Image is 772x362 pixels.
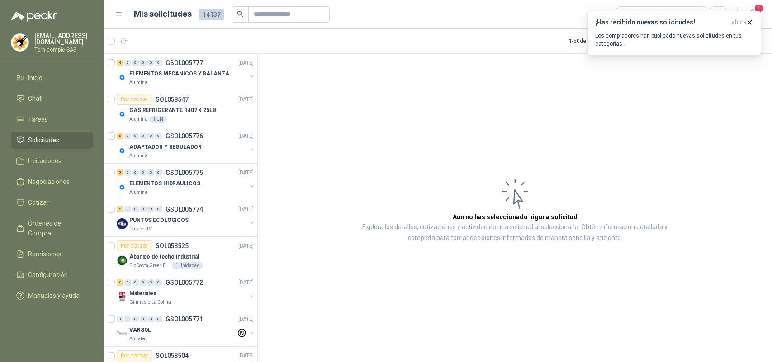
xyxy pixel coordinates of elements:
h3: Aún no has seleccionado niguna solicitud [453,212,578,222]
span: Remisiones [28,249,62,259]
div: 0 [147,60,154,66]
div: Por cotizar [117,240,152,251]
div: 0 [155,133,162,139]
p: Caracol TV [129,226,152,233]
button: ¡Has recibido nuevas solicitudes!ahora Los compradores han publicado nuevas solicitudes en tus ca... [587,11,761,56]
a: Chat [11,90,93,107]
p: [DATE] [238,352,254,360]
a: Remisiones [11,245,93,263]
img: Company Logo [117,72,128,83]
h3: ¡Has recibido nuevas solicitudes! [595,19,728,26]
div: 1 - 50 de 8713 [569,34,628,48]
p: Alumina [129,152,147,160]
div: 0 [124,316,131,322]
a: 0 0 0 0 0 0 GSOL005771[DATE] Company LogoVARSOLAlmatec [117,314,256,343]
p: SOL058525 [156,243,189,249]
p: Abanico de techo industrial [129,253,199,261]
div: 2 [117,133,123,139]
a: Órdenes de Compra [11,215,93,242]
a: Manuales y ayuda [11,287,93,304]
div: 0 [155,60,162,66]
span: Configuración [28,270,68,280]
div: 0 [155,279,162,286]
div: 0 [147,169,154,176]
p: [DATE] [238,315,254,324]
div: 0 [124,206,131,212]
a: 4 0 0 0 0 0 GSOL005777[DATE] Company LogoELEMENTOS MECANICOS Y BALANZAAlumina [117,57,256,86]
p: [EMAIL_ADDRESS][DOMAIN_NAME] [34,33,93,45]
div: 2 [117,206,123,212]
div: 0 [132,206,139,212]
img: Logo peakr [11,11,57,22]
a: Tareas [11,111,93,128]
span: Inicio [28,73,43,83]
img: Company Logo [117,108,128,119]
span: ahora [732,19,746,26]
div: 0 [117,316,123,322]
div: 0 [140,316,147,322]
div: 4 [117,60,123,66]
span: Solicitudes [28,135,59,145]
img: Company Logo [117,218,128,229]
p: ADAPTADOR Y REGULADOR [129,143,201,151]
a: Por cotizarSOL058547[DATE] Company LogoGAS REFRIGERANTE R407 X 25LBAlumina1 UN [104,90,257,127]
span: 14137 [199,9,224,20]
div: 0 [147,279,154,286]
h1: Mis solicitudes [134,8,192,21]
div: Por cotizar [117,94,152,105]
p: Tornicomple SAS [34,47,93,52]
img: Company Logo [117,328,128,339]
div: 0 [124,60,131,66]
p: SOL058504 [156,353,189,359]
div: 0 [140,133,147,139]
p: Materiales [129,289,156,298]
img: Company Logo [11,34,28,51]
a: 8 0 0 0 0 0 GSOL005772[DATE] Company LogoMaterialesGimnasio La Colina [117,277,256,306]
div: 0 [132,316,139,322]
span: Chat [28,94,42,103]
div: Todas [622,9,641,19]
a: Inicio [11,69,93,86]
span: Órdenes de Compra [28,218,85,238]
div: 0 [132,133,139,139]
a: Cotizar [11,194,93,211]
div: 0 [124,279,131,286]
a: 2 0 0 0 0 0 GSOL005774[DATE] Company LogoPUNTOS ECOLOGICOSCaracol TV [117,204,256,233]
div: 0 [140,60,147,66]
a: Configuración [11,266,93,283]
p: [DATE] [238,169,254,177]
div: 5 [117,169,123,176]
div: 0 [155,206,162,212]
p: GSOL005775 [166,169,203,176]
p: [DATE] [238,205,254,214]
a: 2 0 0 0 0 0 GSOL005776[DATE] Company LogoADAPTADOR Y REGULADORAlumina [117,131,256,160]
img: Company Logo [117,182,128,193]
div: 0 [155,316,162,322]
p: [DATE] [238,95,254,104]
p: PUNTOS ECOLOGICOS [129,216,189,225]
span: Manuales y ayuda [28,291,80,301]
span: 1 [754,4,764,13]
p: Alumina [129,79,147,86]
p: Explora los detalles, cotizaciones y actividad de una solicitud al seleccionarla. Obtén informaci... [348,222,682,244]
p: Gimnasio La Colina [129,299,171,306]
div: 0 [132,169,139,176]
div: 0 [132,279,139,286]
div: 1 UN [149,116,167,123]
p: Almatec [129,335,147,343]
div: 0 [132,60,139,66]
p: GSOL005774 [166,206,203,212]
p: VARSOL [129,326,151,334]
img: Company Logo [117,255,128,266]
p: Alumina [129,116,147,123]
span: search [237,11,243,17]
a: Solicitudes [11,132,93,149]
p: [DATE] [238,278,254,287]
div: 0 [140,206,147,212]
div: 8 [117,279,123,286]
p: GSOL005777 [166,60,203,66]
img: Company Logo [117,291,128,302]
p: SOL058547 [156,96,189,103]
p: [DATE] [238,242,254,250]
div: 0 [147,133,154,139]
